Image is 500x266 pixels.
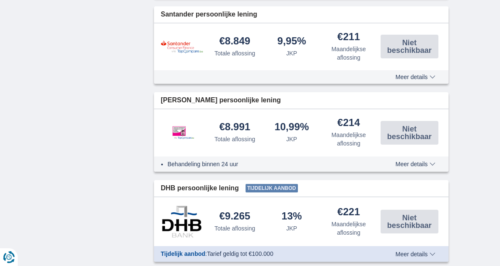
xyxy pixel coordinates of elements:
div: JKP [286,49,297,58]
div: €211 [338,32,360,43]
div: €9.265 [219,211,250,222]
span: Niet beschikbaar [383,125,436,140]
div: Totale aflossing [214,49,255,58]
div: €214 [338,118,360,129]
button: Niet beschikbaar [381,210,438,233]
span: Niet beschikbaar [383,214,436,229]
div: Totale aflossing [214,224,255,233]
span: Meer details [395,251,435,257]
div: : [154,250,384,258]
span: DHB persoonlijke lening [161,184,239,193]
span: Meer details [395,74,435,80]
img: product.pl.alt Santander [161,40,203,53]
div: Totale aflossing [214,135,255,143]
div: 9,95% [277,36,306,47]
div: 13% [281,211,302,222]
span: Niet beschikbaar [383,39,436,54]
img: product.pl.alt DHB Bank [161,206,203,238]
div: Maandelijkse aflossing [324,131,374,148]
button: Niet beschikbaar [381,35,438,58]
div: JKP [286,224,297,233]
span: [PERSON_NAME] persoonlijke lening [161,96,281,105]
div: Maandelijkse aflossing [324,220,374,237]
div: €8.849 [219,36,250,47]
span: Santander persoonlijke lening [161,10,257,19]
div: €221 [338,207,360,218]
li: Behandeling binnen 24 uur [168,160,377,168]
img: product.pl.alt Leemans Kredieten [161,118,203,148]
div: Maandelijkse aflossing [324,45,374,62]
span: Tarief geldig tot €100.000 [207,250,273,257]
div: JKP [286,135,297,143]
span: Tijdelijk aanbod [246,184,298,192]
div: 10,99% [275,122,309,133]
button: Meer details [389,161,441,167]
button: Meer details [389,74,441,80]
button: Niet beschikbaar [381,121,438,145]
div: €8.991 [219,122,250,133]
button: Meer details [389,251,441,258]
span: Tijdelijk aanbod [161,250,205,257]
span: Meer details [395,161,435,167]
